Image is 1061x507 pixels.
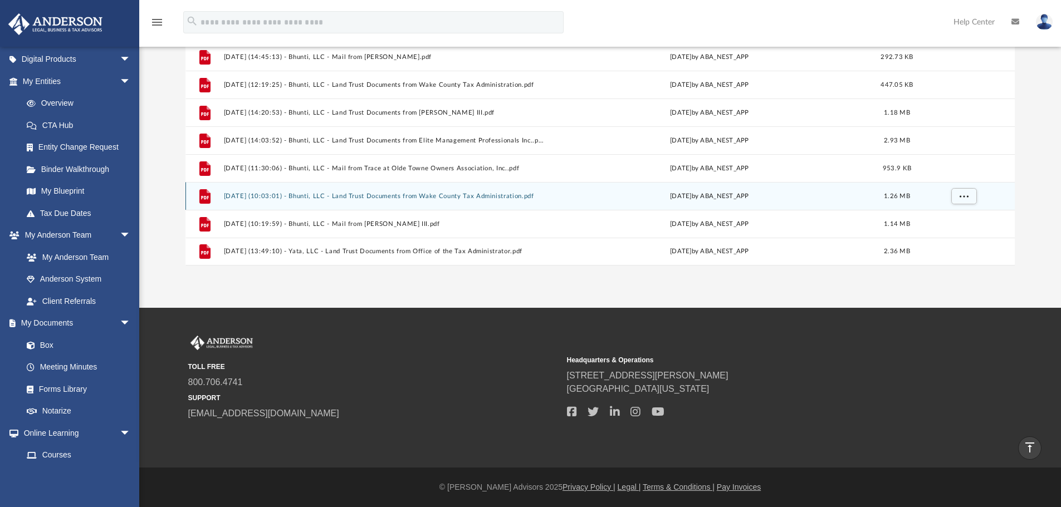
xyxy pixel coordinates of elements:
div: [DATE] by ABA_NEST_APP [549,247,870,257]
img: Anderson Advisors Platinum Portal [5,13,106,35]
button: [DATE] (13:49:10) - Yata, LLC - Land Trust Documents from Office of the Tax Administrator.pdf [223,248,544,255]
i: search [186,15,198,27]
a: 800.706.4741 [188,377,243,387]
a: My Blueprint [16,180,142,203]
a: Anderson System [16,268,142,291]
a: Meeting Minutes [16,356,142,378]
div: [DATE] by ABA_NEST_APP [549,52,870,62]
img: Anderson Advisors Platinum Portal [188,336,255,350]
a: Forms Library [16,378,136,400]
button: [DATE] (10:19:59) - Bhunti, LLC - Mail from [PERSON_NAME] III.pdf [223,220,544,228]
div: [DATE] by ABA_NEST_APP [549,219,870,229]
span: arrow_drop_down [120,70,142,93]
span: 1.26 MB [884,193,910,199]
span: arrow_drop_down [120,312,142,335]
a: Notarize [16,400,142,422]
button: [DATE] (14:03:52) - Bhunti, LLC - Land Trust Documents from Elite Management Professionals Inc..pdf [223,137,544,144]
div: [DATE] by ABA_NEST_APP [549,135,870,145]
a: Digital Productsarrow_drop_down [8,48,148,71]
span: arrow_drop_down [120,48,142,71]
a: Online Learningarrow_drop_down [8,422,142,444]
a: Box [16,334,136,356]
a: Privacy Policy | [563,483,615,491]
button: [DATE] (14:45:13) - Bhunti, LLC - Mail from [PERSON_NAME].pdf [223,53,544,61]
a: [GEOGRAPHIC_DATA][US_STATE] [567,384,710,393]
a: Binder Walkthrough [16,158,148,180]
button: [DATE] (11:30:06) - Bhunti, LLC - Mail from Trace at Olde Towne Owners Association, Inc..pdf [223,165,544,172]
div: [DATE] by ABA_NEST_APP [549,163,870,173]
a: Pay Invoices [717,483,761,491]
small: SUPPORT [188,393,559,403]
small: TOLL FREE [188,362,559,372]
a: Courses [16,444,142,466]
i: menu [150,16,164,29]
a: [EMAIL_ADDRESS][DOMAIN_NAME] [188,408,339,418]
span: arrow_drop_down [120,224,142,247]
span: 2.36 MB [884,248,910,254]
button: [DATE] (14:20:53) - Bhunti, LLC - Land Trust Documents from [PERSON_NAME] III.pdf [223,109,544,116]
a: My Documentsarrow_drop_down [8,312,142,334]
i: vertical_align_top [1023,441,1036,454]
span: arrow_drop_down [120,422,142,445]
a: [STREET_ADDRESS][PERSON_NAME] [567,371,728,380]
div: grid [185,35,1015,265]
a: CTA Hub [16,114,148,136]
span: 292.73 KB [881,53,913,60]
button: More options [951,188,976,204]
img: User Pic [1036,14,1053,30]
a: Overview [16,92,148,115]
a: Terms & Conditions | [643,483,715,491]
a: Tax Due Dates [16,202,148,224]
span: 1.18 MB [884,109,910,115]
a: vertical_align_top [1018,436,1042,460]
button: [DATE] (10:03:01) - Bhunti, LLC - Land Trust Documents from Wake County Tax Administration.pdf [223,193,544,200]
a: menu [150,21,164,29]
div: [DATE] by ABA_NEST_APP [549,80,870,90]
div: [DATE] by ABA_NEST_APP [549,107,870,117]
span: 1.14 MB [884,220,910,227]
span: 447.05 KB [881,81,913,87]
button: [DATE] (12:19:25) - Bhunti, LLC - Land Trust Documents from Wake County Tax Administration.pdf [223,81,544,88]
div: [DATE] by ABA_NEST_APP [549,191,870,201]
span: 2.93 MB [884,137,910,143]
a: My Entitiesarrow_drop_down [8,70,148,92]
a: Video Training [16,466,136,488]
a: My Anderson Team [16,246,136,268]
a: Entity Change Request [16,136,148,159]
a: Client Referrals [16,290,142,312]
a: My Anderson Teamarrow_drop_down [8,224,142,247]
small: Headquarters & Operations [567,355,938,365]
span: 953.9 KB [883,165,911,171]
a: Legal | [618,483,641,491]
div: © [PERSON_NAME] Advisors 2025 [139,481,1061,493]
